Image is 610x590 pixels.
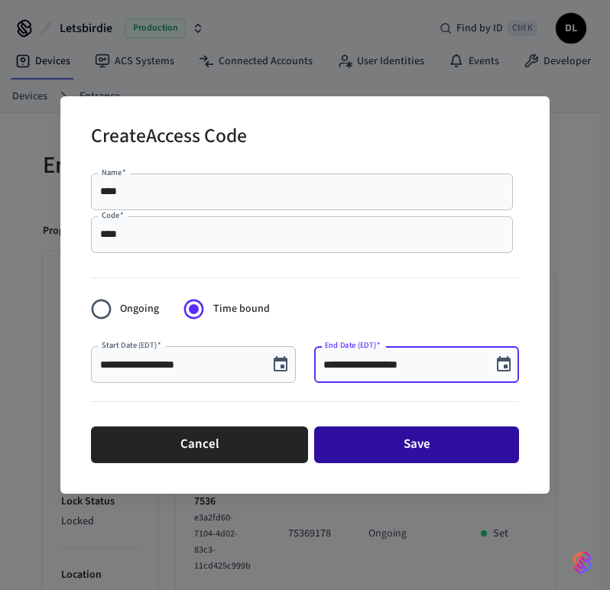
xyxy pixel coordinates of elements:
[120,301,159,317] span: Ongoing
[265,349,296,380] button: Choose date, selected date is Sep 3, 2025
[314,426,519,463] button: Save
[488,349,519,380] button: Choose date, selected date is Sep 3, 2025
[213,301,270,317] span: Time bound
[573,550,592,575] img: SeamLogoGradient.69752ec5.svg
[102,339,161,351] label: Start Date (EDT)
[102,167,126,178] label: Name
[325,339,380,351] label: End Date (EDT)
[102,209,124,221] label: Code
[91,426,308,463] button: Cancel
[91,115,247,161] h2: Create Access Code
